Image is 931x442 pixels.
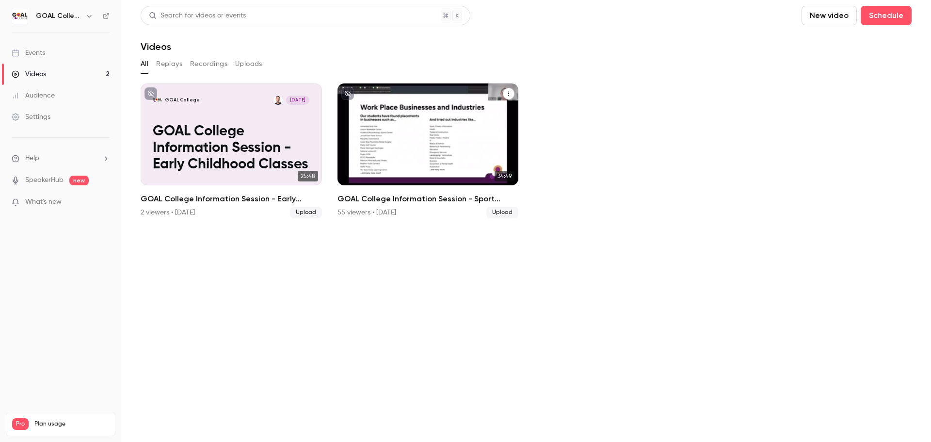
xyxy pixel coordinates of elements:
[495,171,514,181] span: 34:49
[144,87,157,100] button: unpublished
[12,8,28,24] img: GOAL College
[337,193,519,205] h2: GOAL College Information Session - Sport Classes
[98,198,110,207] iframe: Noticeable Trigger
[141,83,322,218] a: GOAL College Information Session - Early Childhood ClassesGOAL CollegeBrad Chitty[DATE]GOAL Colle...
[153,96,162,105] img: GOAL College Information Session - Early Childhood Classes
[290,207,322,218] span: Upload
[12,48,45,58] div: Events
[153,124,309,173] p: GOAL College Information Session - Early Childhood Classes
[141,208,195,217] div: 2 viewers • [DATE]
[141,41,171,52] h1: Videos
[141,6,912,436] section: Videos
[25,197,62,207] span: What's new
[341,87,354,100] button: unpublished
[486,207,518,218] span: Upload
[12,112,50,122] div: Settings
[861,6,912,25] button: Schedule
[141,193,322,205] h2: GOAL College Information Session - Early Childhood Classes
[337,83,519,218] li: GOAL College Information Session - Sport Classes
[286,96,309,105] span: [DATE]
[12,91,55,100] div: Audience
[141,56,148,72] button: All
[337,208,396,217] div: 55 viewers • [DATE]
[273,96,283,105] img: Brad Chitty
[69,176,89,185] span: new
[141,83,322,218] li: GOAL College Information Session - Early Childhood Classes
[165,97,200,103] p: GOAL College
[12,153,110,164] li: help-dropdown-opener
[298,171,318,181] span: 25:48
[25,175,64,185] a: SpeakerHub
[34,420,109,428] span: Plan usage
[141,83,912,218] ul: Videos
[12,69,46,79] div: Videos
[235,56,262,72] button: Uploads
[190,56,227,72] button: Recordings
[156,56,182,72] button: Replays
[337,83,519,218] a: 34:49GOAL College Information Session - Sport Classes55 viewers • [DATE]Upload
[802,6,857,25] button: New video
[36,11,81,21] h6: GOAL College
[149,11,246,21] div: Search for videos or events
[12,418,29,430] span: Pro
[25,153,39,164] span: Help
